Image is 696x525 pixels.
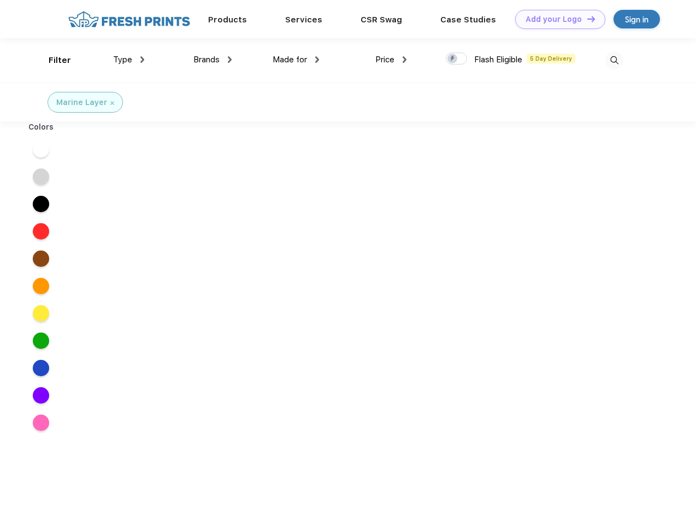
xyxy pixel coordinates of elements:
[614,10,660,28] a: Sign in
[285,15,322,25] a: Services
[587,16,595,22] img: DT
[605,51,623,69] img: desktop_search.svg
[361,15,402,25] a: CSR Swag
[140,56,144,63] img: dropdown.png
[20,121,62,133] div: Colors
[474,55,522,65] span: Flash Eligible
[315,56,319,63] img: dropdown.png
[208,15,247,25] a: Products
[110,101,114,105] img: filter_cancel.svg
[193,55,220,65] span: Brands
[49,54,71,67] div: Filter
[273,55,307,65] span: Made for
[375,55,394,65] span: Price
[625,13,648,26] div: Sign in
[65,10,193,29] img: fo%20logo%202.webp
[228,56,232,63] img: dropdown.png
[403,56,406,63] img: dropdown.png
[526,15,582,24] div: Add your Logo
[56,97,107,108] div: Marine Layer
[113,55,132,65] span: Type
[527,54,575,63] span: 5 Day Delivery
